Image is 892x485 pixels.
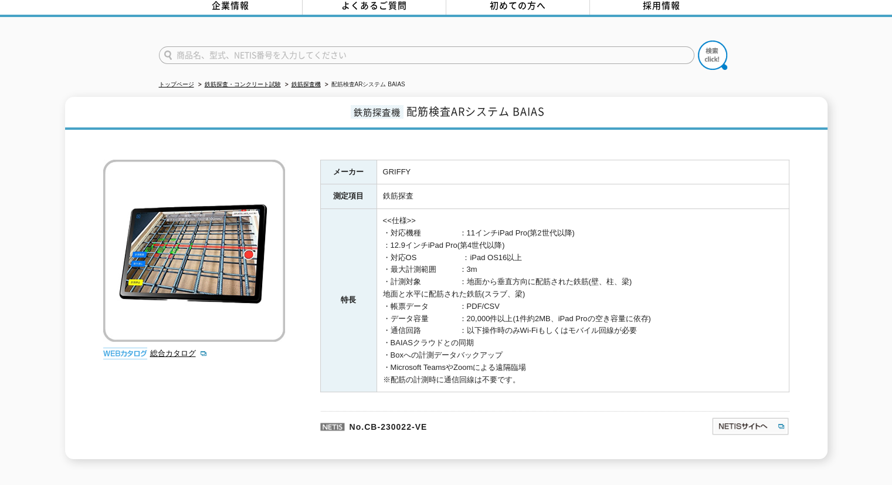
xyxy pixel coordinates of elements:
input: 商品名、型式、NETIS番号を入力してください [159,46,694,64]
img: 配筋検査ARシステム BAIAS [103,160,285,342]
li: 配筋検査ARシステム BAIAS [323,79,405,91]
span: 鉄筋探査機 [351,105,403,119]
a: 総合カタログ [150,349,208,358]
td: <<仕様>> ・対応機種 ：11インチiPad Pro(第2世代以降) ：12.9インチiPad Pro(第4世代以降) ・対応OS ：iPad OS16以上 ・最大計測範囲 ：3m ・計測対象... [377,209,789,392]
p: No.CB-230022-VE [320,411,598,439]
th: メーカー [320,160,377,184]
th: 特長 [320,209,377,392]
td: 鉄筋探査 [377,184,789,209]
a: トップページ [159,81,194,87]
td: GRIFFY [377,160,789,184]
img: NETISサイトへ [711,417,789,436]
a: 鉄筋探査・コンクリート試験 [205,81,281,87]
span: 配筋検査ARシステム BAIAS [406,103,545,119]
th: 測定項目 [320,184,377,209]
img: webカタログ [103,348,147,359]
img: btn_search.png [698,41,727,70]
a: 鉄筋探査機 [291,81,321,87]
